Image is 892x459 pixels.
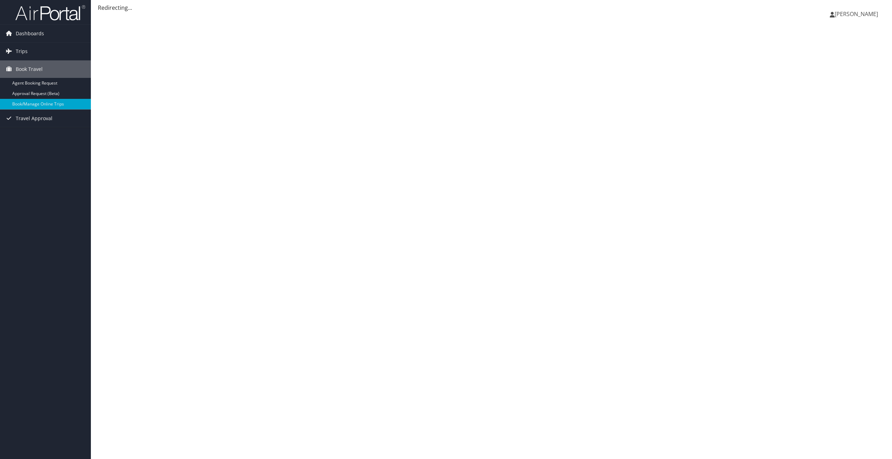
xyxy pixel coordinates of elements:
div: Redirecting... [98,3,885,12]
span: [PERSON_NAME] [835,10,878,18]
span: Travel Approval [16,110,52,127]
a: [PERSON_NAME] [830,3,885,24]
span: Trips [16,43,28,60]
span: Book Travel [16,60,43,78]
span: Dashboards [16,25,44,42]
img: airportal-logo.png [15,5,85,21]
